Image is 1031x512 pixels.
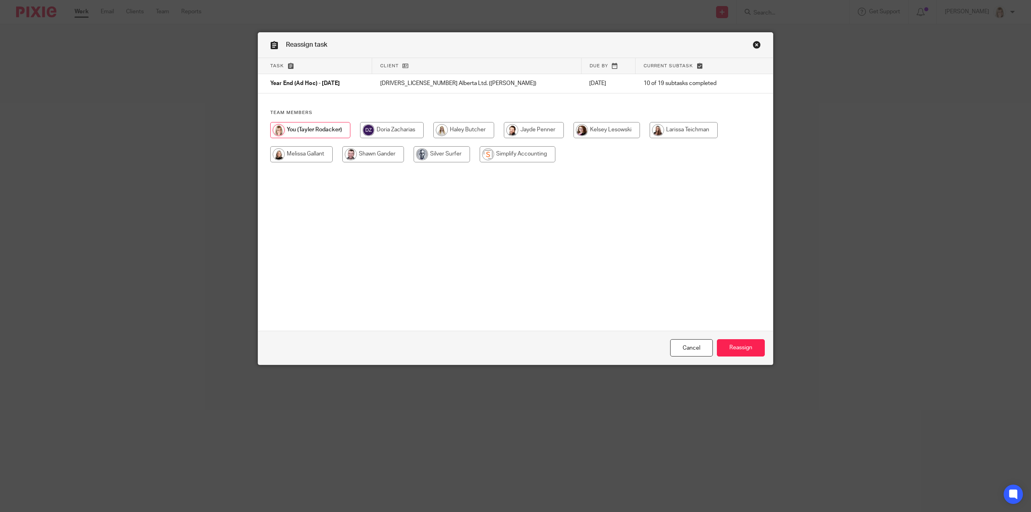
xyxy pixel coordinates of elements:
span: Client [380,64,399,68]
a: Close this dialog window [670,339,713,357]
h4: Team members [270,110,761,116]
a: Close this dialog window [753,41,761,52]
span: Due by [590,64,608,68]
span: Task [270,64,284,68]
input: Reassign [717,339,765,357]
p: [DATE] [589,79,627,87]
span: Reassign task [286,41,327,48]
p: [DRIVERS_LICENSE_NUMBER] Alberta Ltd. ([PERSON_NAME]) [380,79,573,87]
span: Year End (Ad Hoc) - [DATE] [270,81,340,87]
td: 10 of 19 subtasks completed [636,74,743,93]
span: Current subtask [644,64,693,68]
